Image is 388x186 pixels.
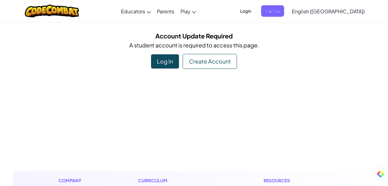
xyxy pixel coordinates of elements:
div: Log In [151,54,179,69]
p: A student account is required to access this page. [17,41,371,50]
h1: Curriculum [138,177,213,184]
a: Play [177,3,199,20]
button: Login [236,5,255,17]
span: Play [181,8,190,15]
a: Educators [118,3,154,20]
span: Educators [121,8,145,15]
h5: Account Update Required [17,31,371,41]
button: Sign Up [261,5,284,17]
span: English ([GEOGRAPHIC_DATA]) [292,8,365,15]
h1: Company [59,177,87,184]
h1: Resources [264,177,330,184]
img: CodeCombat logo [25,5,79,17]
a: Parents [154,3,177,20]
div: Create Account [183,54,237,69]
a: English ([GEOGRAPHIC_DATA]) [289,3,368,20]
